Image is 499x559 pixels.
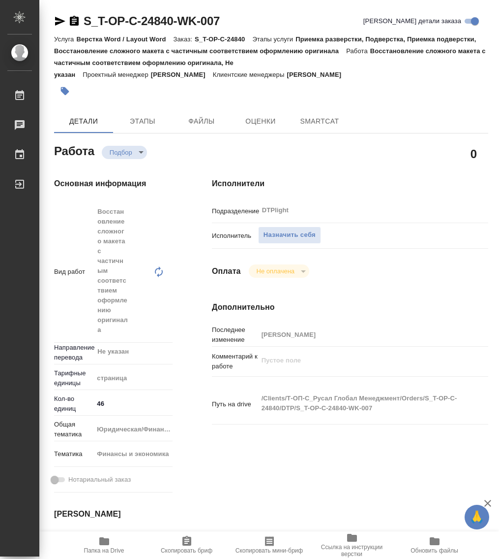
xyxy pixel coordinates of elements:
[237,115,284,128] span: Оценки
[63,531,146,559] button: Папка на Drive
[68,475,131,485] span: Нотариальный заказ
[84,14,220,28] a: S_T-OP-C-24840-WK-007
[93,396,173,411] input: ✎ Введи что-нибудь
[195,35,252,43] p: S_T-OP-C-24840
[212,178,488,190] h4: Исполнители
[213,71,287,78] p: Клиентские менеджеры
[212,206,258,216] p: Подразделение
[54,80,76,102] button: Добавить тэг
[119,115,166,128] span: Этапы
[411,547,458,554] span: Обновить файлы
[212,399,258,409] p: Путь на drive
[393,531,476,559] button: Обновить файлы
[54,449,93,459] p: Тематика
[146,531,228,559] button: Скопировать бриф
[258,227,321,244] button: Назначить себя
[54,394,93,414] p: Кол-во единиц
[311,531,393,559] button: Ссылка на инструкции верстки
[249,264,309,278] div: Подбор
[54,508,173,520] h4: [PERSON_NAME]
[212,352,258,371] p: Комментарий к работе
[317,544,387,558] span: Ссылка на инструкции верстки
[228,531,311,559] button: Скопировать мини-бриф
[363,16,461,26] span: [PERSON_NAME] детали заказа
[76,35,173,43] p: Верстка Word / Layout Word
[54,15,66,27] button: Скопировать ссылку для ЯМессенджера
[178,115,225,128] span: Файлы
[54,141,94,159] h2: Работа
[212,301,488,313] h4: Дополнительно
[93,446,182,462] div: Финансы и экономика
[287,71,349,78] p: [PERSON_NAME]
[54,267,93,277] p: Вид работ
[235,547,303,554] span: Скопировать мини-бриф
[212,231,258,241] p: Исполнитель
[161,547,212,554] span: Скопировать бриф
[469,507,485,527] span: 🙏
[258,328,466,342] input: Пустое поле
[54,368,93,388] p: Тарифные единицы
[258,390,466,417] textarea: /Clients/Т-ОП-С_Русал Глобал Менеджмент/Orders/S_T-OP-C-24840/DTP/S_T-OP-C-24840-WK-007
[83,71,150,78] p: Проектный менеджер
[254,267,297,275] button: Не оплачена
[54,420,93,439] p: Общая тематика
[93,370,182,387] div: страница
[68,15,80,27] button: Скопировать ссылку
[54,47,486,78] p: Восстановление сложного макета с частичным соответствием оформлению оригинала, Не указан
[93,421,182,438] div: Юридическая/Финансовая
[151,71,213,78] p: [PERSON_NAME]
[296,115,343,128] span: SmartCat
[107,148,135,157] button: Подбор
[84,547,124,554] span: Папка на Drive
[54,343,93,362] p: Направление перевода
[174,35,195,43] p: Заказ:
[465,505,489,529] button: 🙏
[54,178,173,190] h4: Основная информация
[60,115,107,128] span: Детали
[54,35,76,43] p: Услуга
[252,35,295,43] p: Этапы услуги
[212,265,241,277] h4: Оплата
[264,230,316,241] span: Назначить себя
[212,325,258,345] p: Последнее изменение
[102,146,147,159] div: Подбор
[470,145,477,162] h2: 0
[346,47,370,55] p: Работа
